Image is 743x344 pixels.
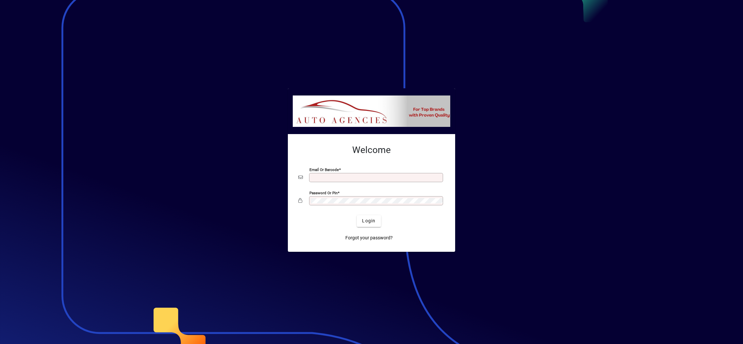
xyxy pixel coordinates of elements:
a: Forgot your password? [343,232,395,244]
mat-label: Email or Barcode [309,167,339,172]
span: Forgot your password? [345,234,393,241]
h2: Welcome [298,145,445,156]
span: Login [362,217,375,224]
mat-label: Password or Pin [309,190,338,195]
button: Login [357,215,381,227]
